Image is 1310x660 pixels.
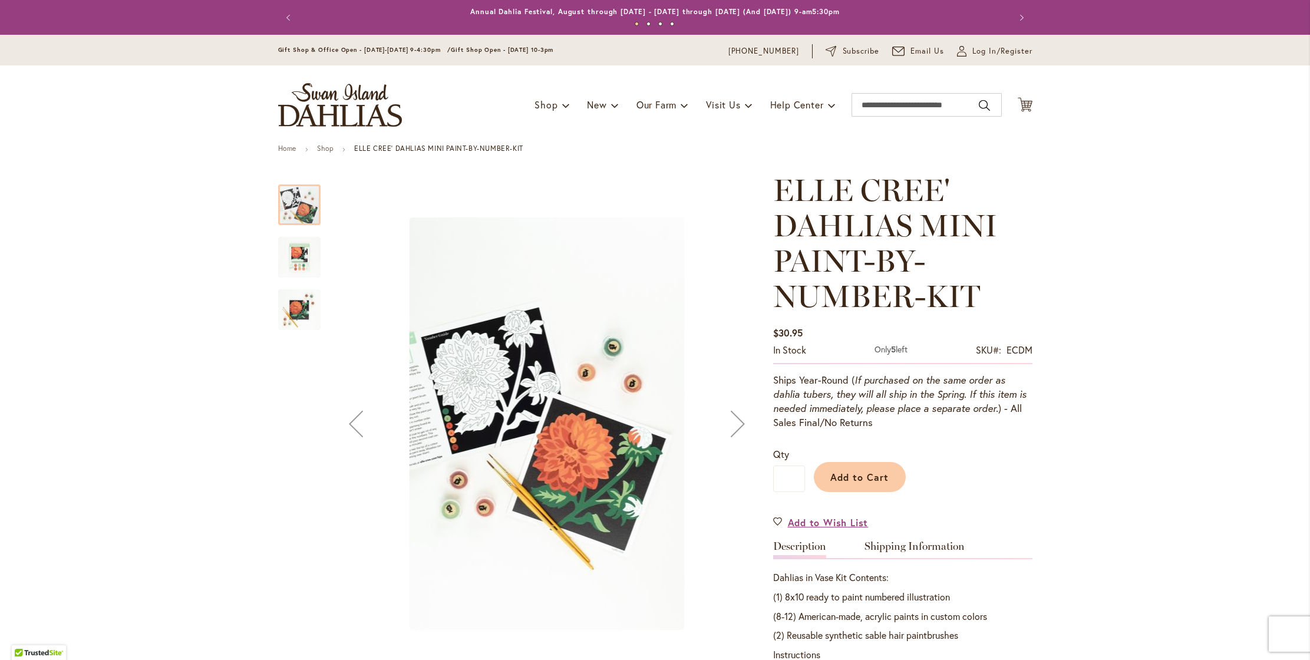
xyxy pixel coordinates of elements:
[451,46,553,54] span: Gift Shop Open - [DATE] 10-3pm
[278,46,451,54] span: Gift Shop & Office Open - [DATE]-[DATE] 9-4:30pm /
[636,98,677,111] span: Our Farm
[843,45,880,57] span: Subscribe
[278,225,332,278] div: ELLE CREE' DAHLIAS MINI PAINT-BY-NUMBER-KIT
[278,173,332,225] div: ELLE CREE' DAHLIAS MINI PAINT-BY-NUMBER-KIT
[773,373,1032,430] p: Ships Year-Round ( ) - All Sales Final/No Returns
[773,448,789,460] span: Qty
[773,171,997,315] span: ELLE CREE' DAHLIAS MINI PAINT-BY-NUMBER-KIT
[773,516,869,529] a: Add to Wish List
[773,374,1027,414] i: If purchased on the same order as dahlia tubers, they will all ship in the Spring. If this item i...
[910,45,944,57] span: Email Us
[278,6,302,29] button: Previous
[278,278,321,330] div: ELLE CREE' DAHLIAS MINI PAINT-BY-NUMBER-KIT
[957,45,1032,57] a: Log In/Register
[278,226,321,289] img: ELLE CREE' DAHLIAS MINI PAINT-BY-NUMBER-KIT
[972,45,1032,57] span: Log In/Register
[788,516,869,529] span: Add to Wish List
[646,22,651,26] button: 2 of 4
[278,144,296,153] a: Home
[875,344,908,357] div: Only 5 left
[770,98,824,111] span: Help Center
[773,571,1032,585] p: Dahlias in Vase Kit Contents:
[864,541,965,558] a: Shipping Information
[773,344,806,357] div: Availability
[1007,344,1032,357] div: ECDM
[773,610,1032,623] p: (8-12) American-made, acrylic paints in custom colors
[587,98,606,111] span: New
[409,217,684,630] img: ELLE CREE' DAHLIAS MINI PAINT-BY-NUMBER-KIT
[830,471,889,483] span: Add to Cart
[317,144,334,153] a: Shop
[773,344,806,356] span: In stock
[706,98,740,111] span: Visit Us
[9,618,42,651] iframe: Launch Accessibility Center
[891,344,896,355] strong: 5
[826,45,879,57] a: Subscribe
[814,462,906,492] button: Add to Cart
[773,326,803,339] span: $30.95
[728,45,800,57] a: [PHONE_NUMBER]
[670,22,674,26] button: 4 of 4
[658,22,662,26] button: 3 of 4
[892,45,944,57] a: Email Us
[1009,6,1032,29] button: Next
[278,83,402,127] a: store logo
[278,278,321,342] img: ELLE CREE' DAHLIAS MINI PAINT-BY-NUMBER-KIT
[773,629,1032,642] p: (2) Reusable synthetic sable hair paintbrushes
[354,144,523,153] strong: ELLE CREE' DAHLIAS MINI PAINT-BY-NUMBER-KIT
[635,22,639,26] button: 1 of 4
[773,590,1032,604] p: (1) 8x10 ready to paint numbered illustration
[534,98,557,111] span: Shop
[470,7,840,16] a: Annual Dahlia Festival, August through [DATE] - [DATE] through [DATE] (And [DATE]) 9-am5:30pm
[773,541,826,558] a: Description
[976,344,1001,356] strong: SKU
